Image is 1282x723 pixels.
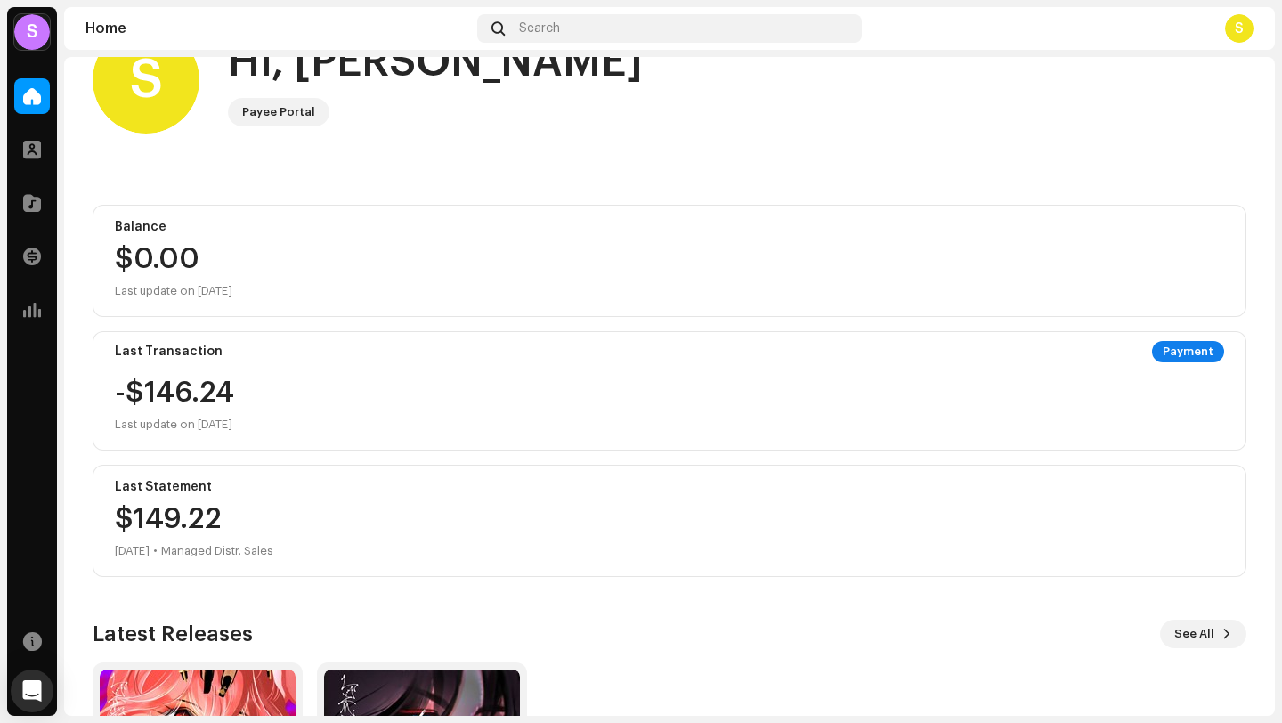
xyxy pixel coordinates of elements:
[242,102,315,123] div: Payee Portal
[1225,14,1254,43] div: S
[14,14,50,50] div: S
[93,27,199,134] div: S
[93,620,253,648] h3: Latest Releases
[93,205,1246,317] re-o-card-value: Balance
[93,465,1246,577] re-o-card-value: Last Statement
[115,345,223,359] div: Last Transaction
[1152,341,1224,362] div: Payment
[11,670,53,712] div: Open Intercom Messenger
[228,34,643,91] div: Hi, [PERSON_NAME]
[115,540,150,562] div: [DATE]
[1160,620,1246,648] button: See All
[1174,616,1214,652] span: See All
[519,21,560,36] span: Search
[115,220,1224,234] div: Balance
[115,280,1224,302] div: Last update on [DATE]
[115,480,1224,494] div: Last Statement
[115,414,234,435] div: Last update on [DATE]
[85,21,470,36] div: Home
[153,540,158,562] div: •
[161,540,273,562] div: Managed Distr. Sales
